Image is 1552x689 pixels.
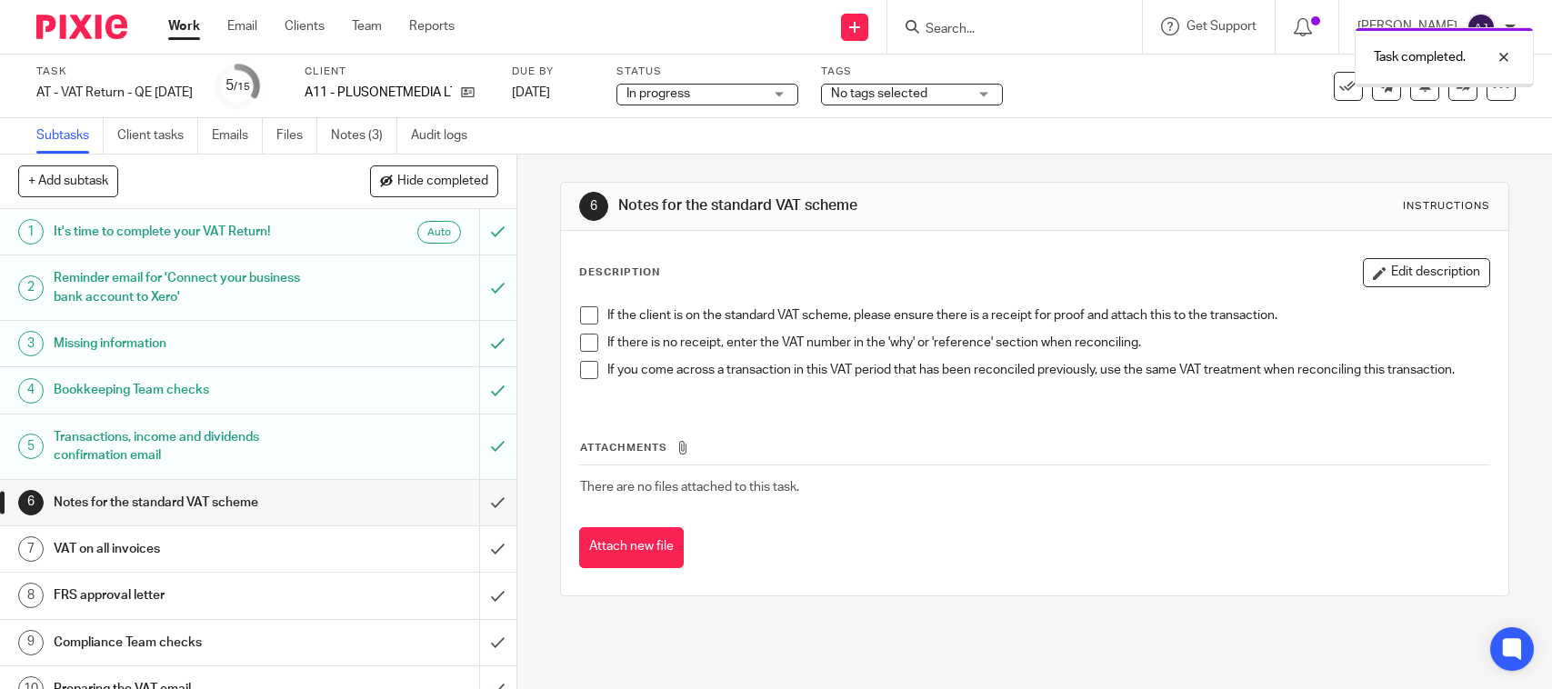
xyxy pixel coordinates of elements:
[36,84,193,102] div: AT - VAT Return - QE [DATE]
[36,15,127,39] img: Pixie
[227,17,257,35] a: Email
[1363,258,1490,287] button: Edit description
[54,376,325,404] h1: Bookkeeping Team checks
[18,275,44,301] div: 2
[18,378,44,404] div: 4
[1467,13,1496,42] img: svg%3E
[36,65,193,79] label: Task
[285,17,325,35] a: Clients
[409,17,455,35] a: Reports
[618,196,1074,215] h1: Notes for the standard VAT scheme
[305,65,489,79] label: Client
[18,583,44,608] div: 8
[579,265,660,280] p: Description
[579,192,608,221] div: 6
[54,489,325,516] h1: Notes for the standard VAT scheme
[36,84,193,102] div: AT - VAT Return - QE 31-07-2025
[276,118,317,154] a: Files
[54,582,325,609] h1: FRS approval letter
[607,306,1488,325] p: If the client is on the standard VAT scheme, please ensure there is a receipt for proof and attac...
[397,175,488,189] span: Hide completed
[18,219,44,245] div: 1
[1403,199,1490,214] div: Instructions
[1374,48,1466,66] p: Task completed.
[54,330,325,357] h1: Missing information
[417,221,461,244] div: Auto
[352,17,382,35] a: Team
[18,434,44,459] div: 5
[18,490,44,515] div: 6
[607,361,1488,379] p: If you come across a transaction in this VAT period that has been reconciled previously, use the ...
[411,118,481,154] a: Audit logs
[54,535,325,563] h1: VAT on all invoices
[579,527,684,568] button: Attach new file
[512,86,550,99] span: [DATE]
[212,118,263,154] a: Emails
[234,82,250,92] small: /15
[54,265,325,311] h1: Reminder email for 'Connect your business bank account to Xero'
[607,334,1488,352] p: If there is no receipt, enter the VAT number in the 'why' or 'reference' section when reconciling.
[54,424,325,470] h1: Transactions, income and dividends confirmation email
[225,75,250,96] div: 5
[305,84,452,102] p: A11 - PLUSONETMEDIA LTD
[580,481,799,494] span: There are no files attached to this task.
[580,443,667,453] span: Attachments
[831,87,927,100] span: No tags selected
[117,118,198,154] a: Client tasks
[168,17,200,35] a: Work
[18,165,118,196] button: + Add subtask
[18,536,44,562] div: 7
[626,87,690,100] span: In progress
[54,629,325,656] h1: Compliance Team checks
[36,118,104,154] a: Subtasks
[512,65,594,79] label: Due by
[18,331,44,356] div: 3
[616,65,798,79] label: Status
[54,218,325,245] h1: It's time to complete your VAT Return!
[18,630,44,655] div: 9
[331,118,397,154] a: Notes (3)
[370,165,498,196] button: Hide completed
